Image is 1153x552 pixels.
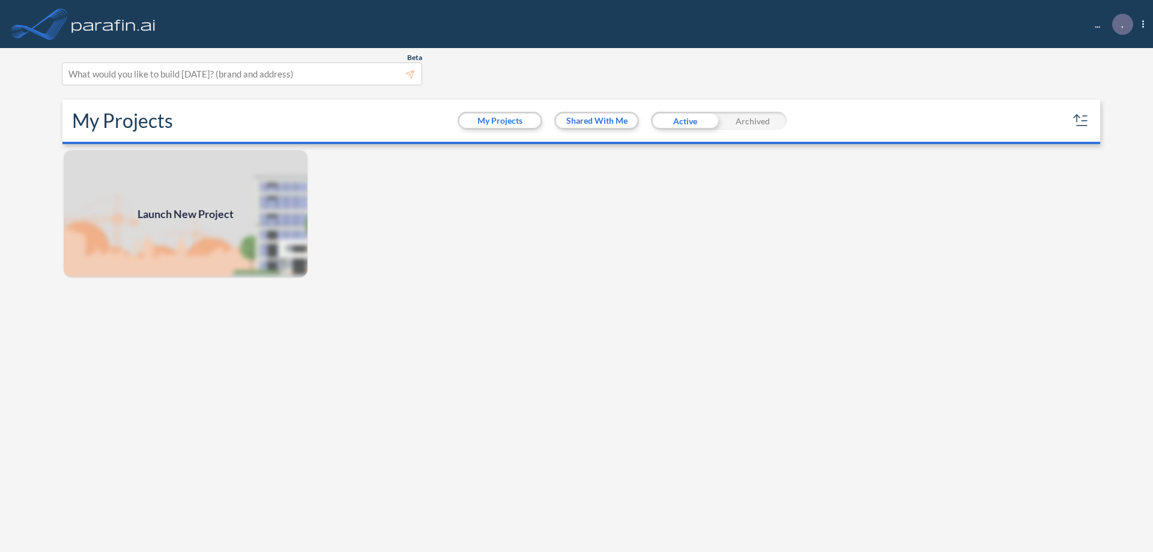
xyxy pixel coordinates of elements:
[69,12,158,36] img: logo
[62,149,309,279] img: add
[1121,19,1124,29] p: .
[556,114,637,128] button: Shared With Me
[651,112,719,130] div: Active
[72,109,173,132] h2: My Projects
[719,112,787,130] div: Archived
[1071,111,1091,130] button: sort
[62,149,309,279] a: Launch New Project
[407,53,422,62] span: Beta
[138,206,234,222] span: Launch New Project
[459,114,540,128] button: My Projects
[1077,14,1144,35] div: ...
